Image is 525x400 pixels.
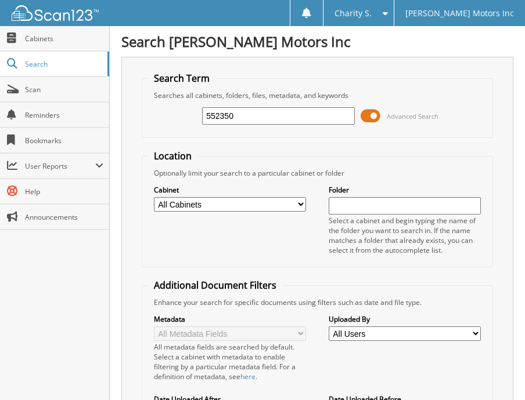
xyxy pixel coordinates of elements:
legend: Search Term [148,72,215,85]
label: Uploaded By [329,314,481,324]
span: [PERSON_NAME] Motors Inc [405,10,514,17]
span: Cabinets [25,34,103,43]
iframe: Chat Widget [467,344,525,400]
legend: Location [148,150,197,162]
a: here [240,372,256,381]
label: Folder [329,185,481,195]
span: Reminders [25,110,103,120]
div: All metadata fields are searched by default. Select a cabinet with metadata to enable filtering b... [154,342,307,381]
div: Searches all cabinets, folders, files, metadata, and keywords [148,90,487,100]
span: Help [25,187,103,197]
label: Metadata [154,314,307,324]
span: Advanced Search [387,112,438,121]
span: Bookmarks [25,136,103,146]
span: Scan [25,85,103,94]
span: Search [25,59,102,69]
span: User Reports [25,161,95,171]
label: Cabinet [154,185,307,195]
div: Enhance your search for specific documents using filters such as date and file type. [148,297,487,307]
h1: Search [PERSON_NAME] Motors Inc [121,32,513,51]
legend: Additional Document Filters [148,279,282,292]
div: Select a cabinet and begin typing the name of the folder you want to search in. If the name match... [329,216,481,255]
div: Optionally limit your search to a particular cabinet or folder [148,168,487,178]
img: scan123-logo-white.svg [12,5,99,21]
span: Announcements [25,212,103,222]
span: Charity S. [335,10,372,17]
